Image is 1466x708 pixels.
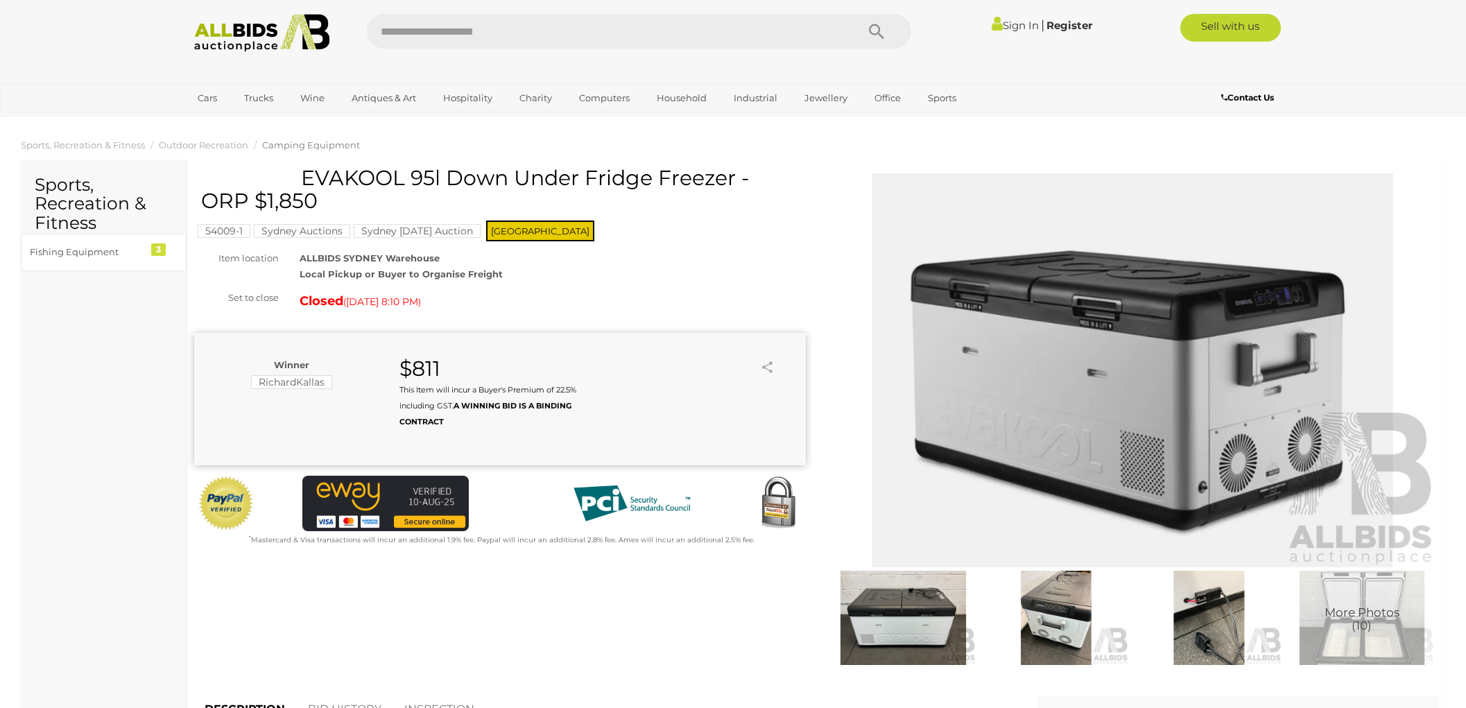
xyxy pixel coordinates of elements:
a: Outdoor Recreation [159,139,248,150]
span: | [1041,17,1044,33]
img: EVAKOOL 95l Down Under Fridge Freezer - ORP $1,850 [827,173,1438,567]
a: Wine [291,87,334,110]
span: More Photos (10) [1325,606,1399,632]
div: Set to close [184,290,289,306]
a: Camping Equipment [262,139,360,150]
h1: EVAKOOL 95l Down Under Fridge Freezer - ORP $1,850 [201,166,802,212]
a: Sydney Auctions [254,225,350,236]
span: [GEOGRAPHIC_DATA] [486,221,594,241]
a: Industrial [725,87,786,110]
img: EVAKOOL 95l Down Under Fridge Freezer - ORP $1,850 [983,571,1130,665]
img: Official PayPal Seal [198,476,255,531]
button: Search [842,14,911,49]
div: 3 [151,243,166,256]
a: [GEOGRAPHIC_DATA] [189,110,305,132]
img: EVAKOOL 95l Down Under Fridge Freezer - ORP $1,850 [1136,571,1282,665]
span: [DATE] 8:10 PM [346,295,418,308]
mark: 54009-1 [198,224,250,238]
img: Allbids.com.au [187,14,337,52]
li: Watch this item [741,359,755,372]
a: Contact Us [1221,90,1277,105]
img: EVAKOOL 95l Down Under Fridge Freezer - ORP $1,850 [830,571,976,665]
a: Antiques & Art [343,87,425,110]
a: Sydney [DATE] Auction [354,225,481,236]
a: Cars [189,87,226,110]
a: Trucks [235,87,282,110]
a: 54009-1 [198,225,250,236]
strong: ALLBIDS SYDNEY Warehouse [300,252,440,264]
a: Sell with us [1180,14,1281,42]
a: Sports, Recreation & Fitness [21,139,145,150]
strong: Local Pickup or Buyer to Organise Freight [300,268,503,279]
mark: RichardKallas [251,375,332,389]
img: Secured by Rapid SSL [750,476,806,531]
mark: Sydney Auctions [254,224,350,238]
div: Item location [184,250,289,266]
a: More Photos(10) [1289,571,1435,665]
a: Charity [510,87,561,110]
small: Mastercard & Visa transactions will incur an additional 1.9% fee. Paypal will incur an additional... [249,535,754,544]
a: Sign In [992,19,1039,32]
strong: $811 [399,356,440,381]
small: This Item will incur a Buyer's Premium of 22.5% including GST. [399,385,576,427]
a: Computers [570,87,639,110]
mark: Sydney [DATE] Auction [354,224,481,238]
strong: Closed [300,293,343,309]
a: Hospitality [434,87,501,110]
img: PCI DSS compliant [562,476,701,531]
a: Fishing Equipment 3 [21,234,187,270]
div: Fishing Equipment [30,244,144,260]
img: EVAKOOL 95l Down Under Fridge Freezer - ORP $1,850 [1289,571,1435,665]
a: Household [648,87,716,110]
h2: Sports, Recreation & Fitness [35,175,173,233]
a: Sports [919,87,965,110]
a: Register [1046,19,1092,32]
img: eWAY Payment Gateway [302,476,469,531]
a: Office [865,87,910,110]
span: ( ) [343,296,421,307]
a: Jewellery [795,87,856,110]
b: A WINNING BID IS A BINDING CONTRACT [399,401,571,426]
b: Winner [274,359,309,370]
b: Contact Us [1221,92,1274,103]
